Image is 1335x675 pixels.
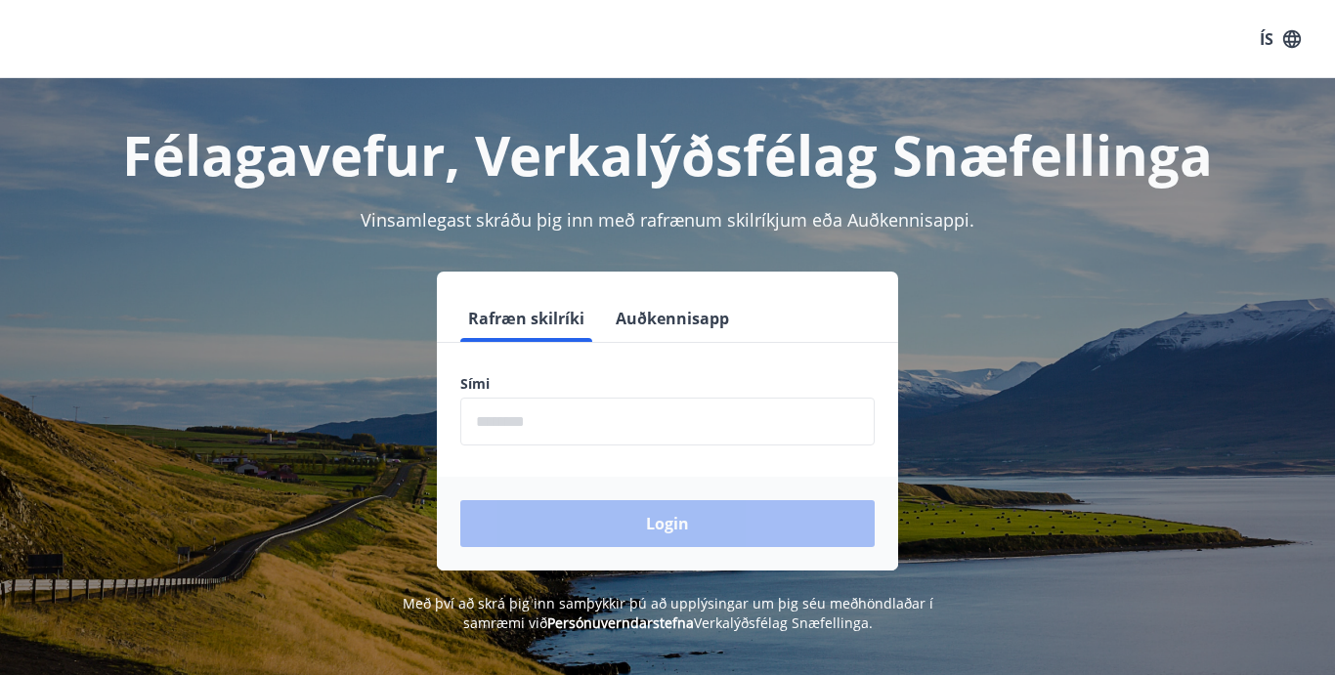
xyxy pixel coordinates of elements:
[460,295,592,342] button: Rafræn skilríki
[1249,21,1312,57] button: ÍS
[361,208,974,232] span: Vinsamlegast skráðu þig inn með rafrænum skilríkjum eða Auðkennisappi.
[608,295,737,342] button: Auðkennisapp
[403,594,933,632] span: Með því að skrá þig inn samþykkir þú að upplýsingar um þig séu meðhöndlaðar í samræmi við Verkalý...
[23,117,1312,191] h1: Félagavefur, Verkalýðsfélag Snæfellinga
[547,613,694,632] a: Persónuverndarstefna
[460,374,875,394] label: Sími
